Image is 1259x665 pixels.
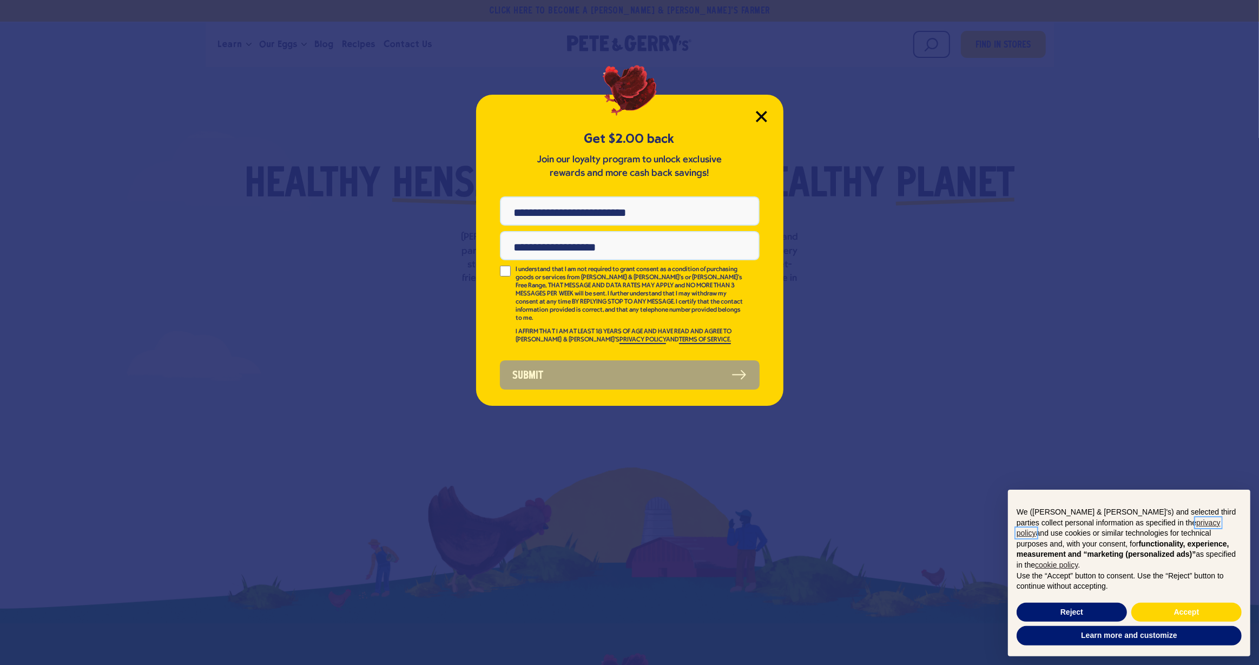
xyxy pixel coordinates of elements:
[516,328,744,344] p: I AFFIRM THAT I AM AT LEAST 18 YEARS OF AGE AND HAVE READ AND AGREE TO [PERSON_NAME] & [PERSON_NA...
[756,111,767,122] button: Close Modal
[1017,626,1242,646] button: Learn more and customize
[1131,603,1242,622] button: Accept
[500,360,760,390] button: Submit
[1017,571,1242,592] p: Use the “Accept” button to consent. Use the “Reject” button to continue without accepting.
[1035,561,1078,569] a: cookie policy
[516,266,744,322] p: I understand that I am not required to grant consent as a condition of purchasing goods or servic...
[1017,507,1242,571] p: We ([PERSON_NAME] & [PERSON_NAME]'s) and selected third parties collect personal information as s...
[500,266,511,276] input: I understand that I am not required to grant consent as a condition of purchasing goods or servic...
[1017,518,1221,538] a: privacy policy
[535,153,724,180] p: Join our loyalty program to unlock exclusive rewards and more cash back savings!
[619,337,666,344] a: PRIVACY POLICY
[500,130,760,148] h5: Get $2.00 back
[1017,603,1127,622] button: Reject
[679,337,731,344] a: TERMS OF SERVICE.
